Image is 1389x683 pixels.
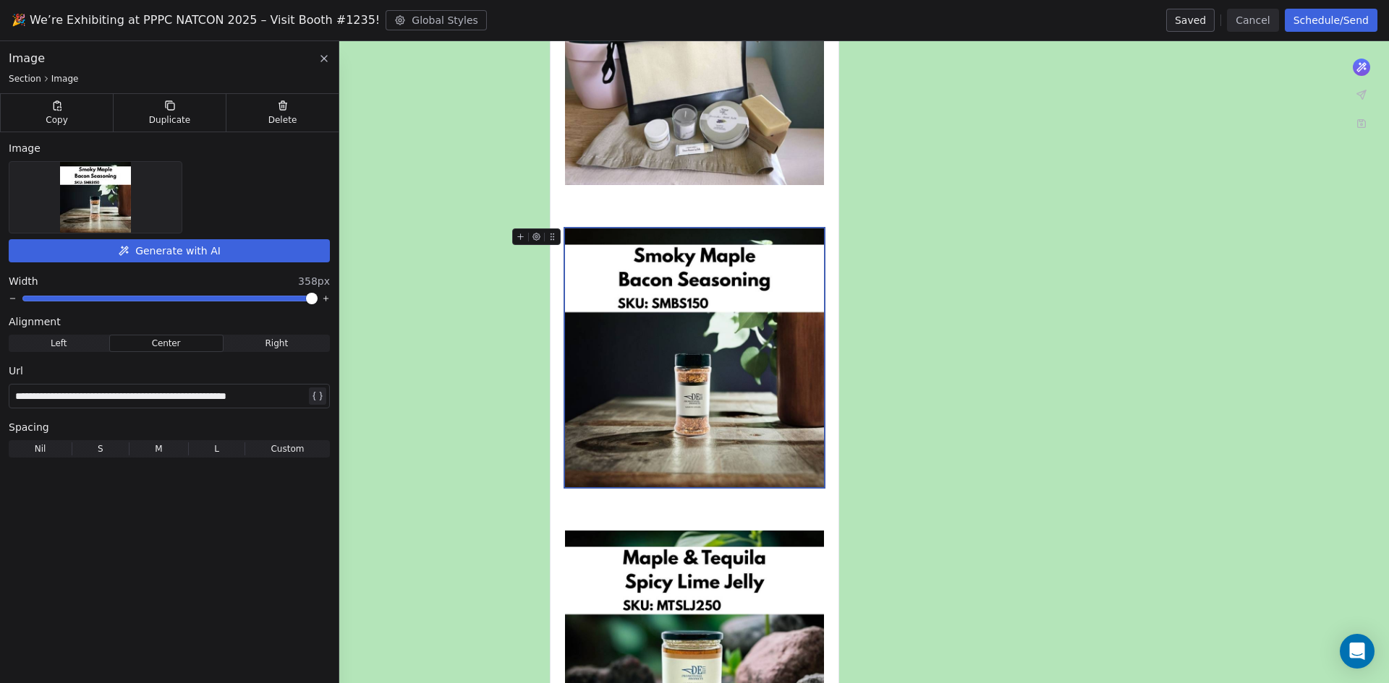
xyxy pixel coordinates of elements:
[9,420,49,434] span: Spacing
[155,442,162,455] span: M
[214,442,219,455] span: L
[9,239,330,262] button: Generate with AI
[46,114,68,126] span: Copy
[9,274,38,288] span: Width
[35,442,46,455] span: Nil
[9,364,23,378] span: Url
[51,337,67,350] span: Left
[1166,9,1215,32] button: Saved
[265,337,288,350] span: Right
[149,114,190,126] span: Duplicate
[98,442,103,455] span: S
[271,442,304,455] span: Custom
[1227,9,1278,32] button: Cancel
[386,10,487,30] button: Global Styles
[9,73,41,85] span: Section
[298,274,330,288] span: 358px
[1340,634,1375,669] div: Open Intercom Messenger
[9,314,61,329] span: Alignment
[60,162,131,233] img: Selected image
[268,114,297,126] span: Delete
[51,73,79,85] span: Image
[1285,9,1377,32] button: Schedule/Send
[9,50,45,67] span: Image
[12,12,380,29] span: 🎉 We’re Exhibiting at PPPC NATCON 2025 – Visit Booth #1235!
[9,141,41,155] span: Image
